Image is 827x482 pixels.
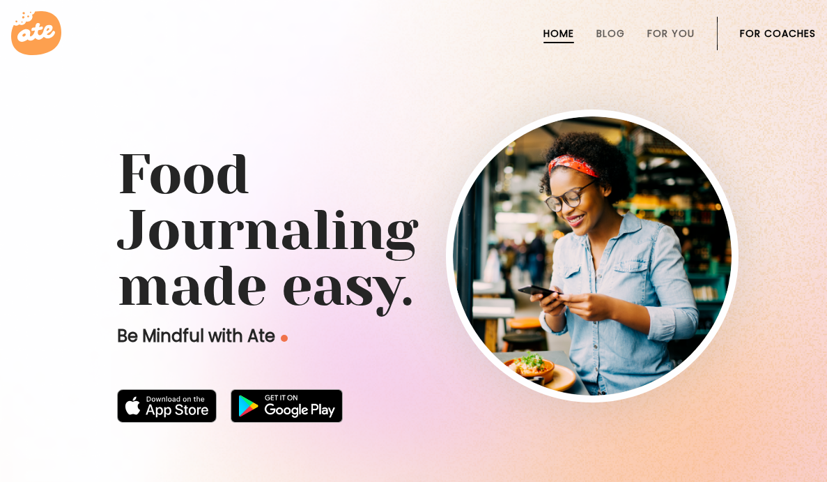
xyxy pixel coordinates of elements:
img: badge-download-google.png [231,389,343,423]
a: Home [543,28,574,39]
a: Blog [596,28,625,39]
a: For Coaches [740,28,816,39]
img: badge-download-apple.svg [117,389,217,423]
a: For You [647,28,695,39]
img: home-hero-img-rounded.png [453,116,732,396]
p: Be Mindful with Ate [117,325,507,347]
h1: Food Journaling made easy. [117,146,711,314]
